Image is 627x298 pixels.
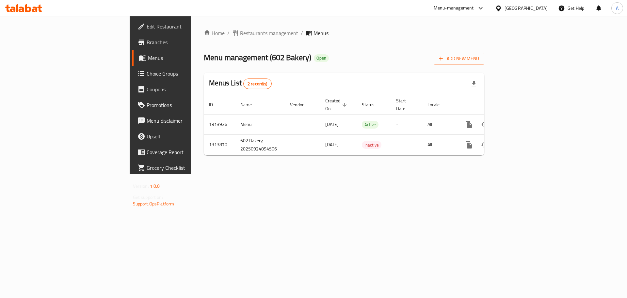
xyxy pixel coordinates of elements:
[362,141,381,149] span: Inactive
[148,54,229,62] span: Menus
[477,117,492,132] button: Change Status
[314,54,329,62] div: Open
[147,85,229,93] span: Coupons
[313,29,329,37] span: Menus
[427,101,448,109] span: Locale
[132,50,234,66] a: Menus
[391,114,422,134] td: -
[147,117,229,125] span: Menu disclaimer
[147,148,229,156] span: Coverage Report
[314,55,329,61] span: Open
[290,101,312,109] span: Vendor
[235,134,285,155] td: 602 Bakery, 20250924094506
[132,81,234,97] a: Coupons
[325,97,349,113] span: Created On
[616,5,619,12] span: A
[132,66,234,81] a: Choice Groups
[439,55,479,63] span: Add New Menu
[133,200,174,208] a: Support.OpsPlatform
[422,114,456,134] td: All
[147,101,229,109] span: Promotions
[232,29,298,37] a: Restaurants management
[235,114,285,134] td: Menu
[301,29,303,37] li: /
[132,129,234,144] a: Upsell
[461,117,477,132] button: more
[132,144,234,160] a: Coverage Report
[147,164,229,172] span: Grocery Checklist
[132,19,234,34] a: Edit Restaurant
[362,101,383,109] span: Status
[422,134,456,155] td: All
[132,34,234,50] a: Branches
[240,101,260,109] span: Name
[132,113,234,129] a: Menu disclaimer
[209,101,221,109] span: ID
[147,70,229,78] span: Choice Groups
[456,95,529,115] th: Actions
[391,134,422,155] td: -
[147,132,229,140] span: Upsell
[204,95,529,155] table: enhanced table
[505,5,548,12] div: [GEOGRAPHIC_DATA]
[204,50,311,65] span: Menu management ( 602 Bakery )
[133,182,149,190] span: Version:
[147,23,229,30] span: Edit Restaurant
[396,97,414,113] span: Start Date
[243,79,272,89] div: Total records count
[240,29,298,37] span: Restaurants management
[325,140,339,149] span: [DATE]
[325,120,339,129] span: [DATE]
[132,97,234,113] a: Promotions
[466,76,482,92] div: Export file
[461,137,477,153] button: more
[209,78,271,89] h2: Menus List
[133,193,163,202] span: Get support on:
[434,53,484,65] button: Add New Menu
[150,182,160,190] span: 1.0.0
[434,4,474,12] div: Menu-management
[362,121,378,129] span: Active
[132,160,234,176] a: Grocery Checklist
[147,38,229,46] span: Branches
[244,81,271,87] span: 2 record(s)
[204,29,484,37] nav: breadcrumb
